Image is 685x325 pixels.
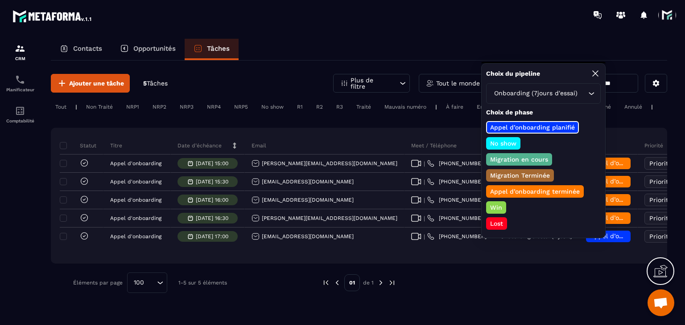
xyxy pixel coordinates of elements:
[196,160,228,167] p: [DATE] 15:00
[148,102,171,112] div: NRP2
[489,139,518,148] p: No show
[111,39,185,60] a: Opportunités
[82,102,117,112] div: Non Traité
[651,104,653,110] p: |
[424,215,425,222] span: |
[436,80,480,86] p: Tout le monde
[332,102,347,112] div: R3
[15,74,25,85] img: scheduler
[196,233,228,240] p: [DATE] 17:00
[73,45,102,53] p: Contacts
[175,102,198,112] div: NRP3
[363,279,374,286] p: de 1
[489,203,503,212] p: Win
[147,278,155,288] input: Search for option
[196,179,228,185] p: [DATE] 15:30
[122,102,144,112] div: NRP1
[230,102,252,112] div: NRP5
[489,219,504,228] p: Lost
[133,45,176,53] p: Opportunités
[411,142,457,149] p: Meet / Téléphone
[351,77,390,89] p: Plus de filtre
[486,83,601,104] div: Search for option
[196,197,228,203] p: [DATE] 16:00
[489,171,551,180] p: Migration Terminée
[127,272,167,293] div: Search for option
[644,142,663,149] p: Priorité
[424,179,425,185] span: |
[442,102,468,112] div: À faire
[207,45,230,53] p: Tâches
[649,215,672,222] span: Priorité
[2,87,38,92] p: Planificateur
[257,102,288,112] div: No show
[15,43,25,54] img: formation
[202,102,225,112] div: NRP4
[649,196,672,203] span: Priorité
[579,89,586,98] input: Search for option
[424,233,425,240] span: |
[110,215,161,221] p: Appel d'onboarding
[2,99,38,130] a: accountantaccountantComptabilité
[143,79,168,88] p: 5
[352,102,376,112] div: Traité
[2,56,38,61] p: CRM
[2,68,38,99] a: schedulerschedulerPlanificateur
[377,279,385,287] img: next
[322,279,330,287] img: prev
[196,215,228,221] p: [DATE] 16:30
[110,160,161,167] p: Appel d'onboarding
[252,142,266,149] p: Email
[435,104,437,110] p: |
[492,89,579,98] span: Onboarding (7jours d'essai)
[110,197,161,203] p: Appel d'onboarding
[62,142,96,149] p: Statut
[12,8,93,24] img: logo
[15,106,25,116] img: accountant
[147,80,168,87] span: Tâches
[2,118,38,123] p: Comptabilité
[388,279,396,287] img: next
[131,278,147,288] span: 100
[73,280,123,286] p: Éléments par page
[649,233,672,240] span: Priorité
[427,196,487,203] a: [PHONE_NUMBER]
[427,215,487,222] a: [PHONE_NUMBER]
[178,280,227,286] p: 1-5 sur 5 éléments
[424,197,425,203] span: |
[427,178,487,185] a: [PHONE_NUMBER]
[110,179,161,185] p: Appel d'onboarding
[486,69,540,78] p: Choix du pipeline
[51,39,111,60] a: Contacts
[51,74,130,93] button: Ajouter une tâche
[2,37,38,68] a: formationformationCRM
[69,79,124,88] span: Ajouter une tâche
[649,160,672,167] span: Priorité
[344,274,360,291] p: 01
[489,155,549,164] p: Migration en cours
[489,123,576,132] p: Appel d’onboarding planifié
[110,233,161,240] p: Appel d'onboarding
[486,108,601,117] p: Choix de phase
[424,160,425,167] span: |
[312,102,327,112] div: R2
[620,102,647,112] div: Annulé
[427,160,487,167] a: [PHONE_NUMBER]
[75,104,77,110] p: |
[51,102,71,112] div: Tout
[427,233,487,240] a: [PHONE_NUMBER]
[489,187,581,196] p: Appel d’onboarding terminée
[185,39,239,60] a: Tâches
[110,142,122,149] p: Titre
[293,102,307,112] div: R1
[472,102,506,112] div: En retard
[648,289,674,316] a: Ouvrir le chat
[649,178,672,185] span: Priorité
[380,102,431,112] div: Mauvais numéro
[333,279,341,287] img: prev
[177,142,222,149] p: Date d’échéance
